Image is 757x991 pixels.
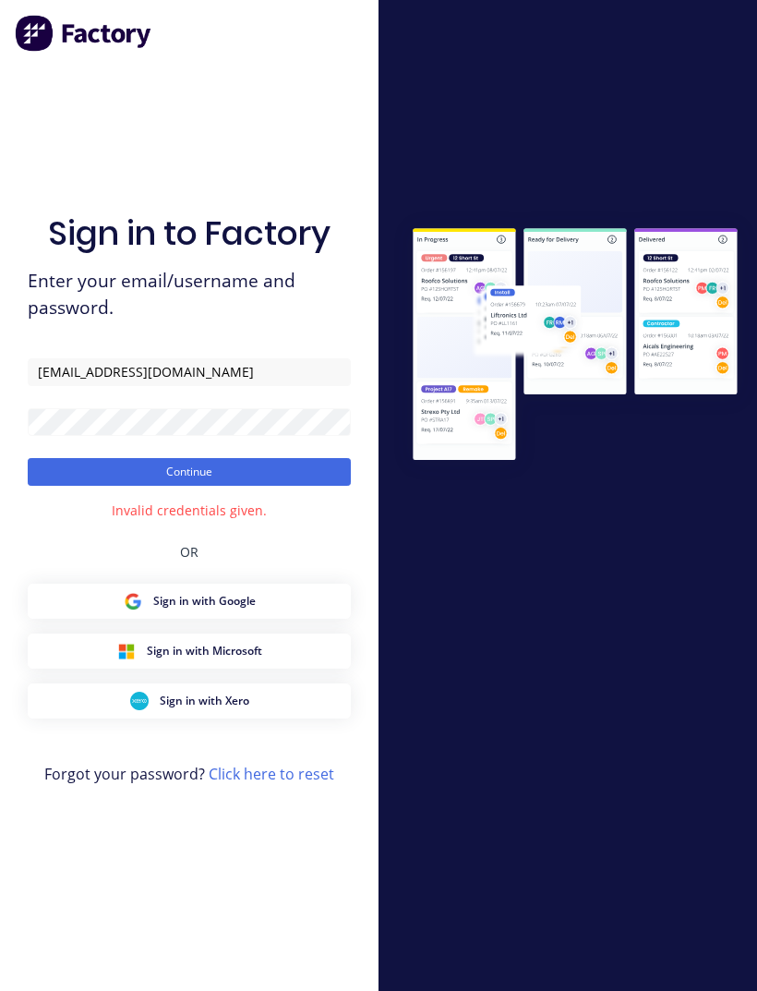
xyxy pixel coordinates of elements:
button: Google Sign inSign in with Google [28,584,351,619]
span: Sign in with Xero [160,693,249,709]
span: Sign in with Google [153,593,256,610]
span: Sign in with Microsoft [147,643,262,659]
button: Xero Sign inSign in with Xero [28,683,351,719]
div: Invalid credentials given. [112,501,267,520]
img: Xero Sign in [130,692,149,710]
img: Google Sign in [124,592,142,610]
img: Microsoft Sign in [117,642,136,660]
button: Microsoft Sign inSign in with Microsoft [28,634,351,669]
a: Click here to reset [209,764,334,784]
span: Forgot your password? [44,763,334,785]
img: Sign in [393,211,757,482]
img: Factory [15,15,153,52]
button: Continue [28,458,351,486]
h1: Sign in to Factory [48,213,330,253]
div: OR [180,520,198,584]
input: Email/Username [28,358,351,386]
span: Enter your email/username and password. [28,268,351,321]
